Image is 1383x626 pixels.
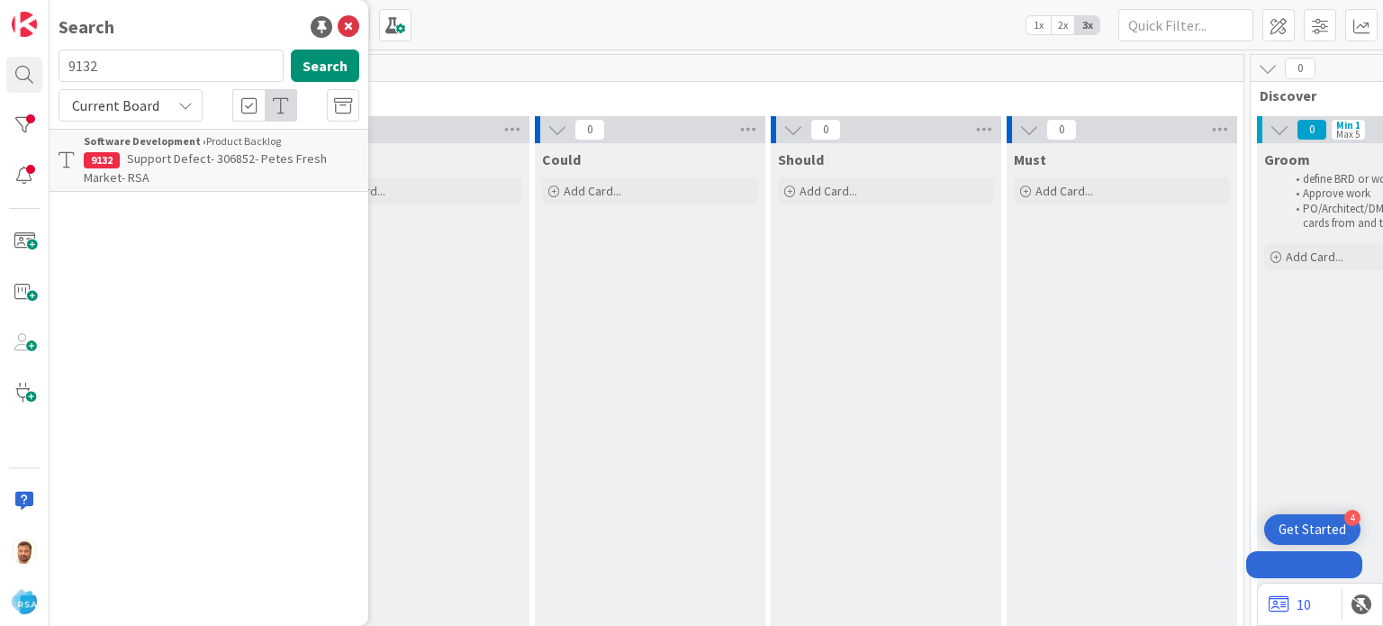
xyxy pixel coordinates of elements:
[1297,119,1327,141] span: 0
[1026,16,1051,34] span: 1x
[1286,249,1343,265] span: Add Card...
[59,14,114,41] div: Search
[810,119,841,141] span: 0
[1118,9,1253,41] input: Quick Filter...
[1279,521,1346,539] div: Get Started
[84,152,120,168] div: 9132
[84,150,327,186] span: Support Defect- 306852- Petes Fresh Market- RSA
[1285,58,1315,79] span: 0
[12,12,37,37] img: Visit kanbanzone.com
[1046,119,1077,141] span: 0
[291,50,359,82] button: Search
[1075,16,1099,34] span: 3x
[564,183,621,199] span: Add Card...
[1344,510,1360,526] div: 4
[1035,183,1093,199] span: Add Card...
[1336,121,1360,130] div: Min 1
[800,183,857,199] span: Add Card...
[59,50,284,82] input: Search for title...
[66,86,1221,104] span: Product Backlog
[1264,150,1310,168] span: Groom
[72,96,159,114] span: Current Board
[50,129,368,192] a: Software Development ›Product Backlog9132Support Defect- 306852- Petes Fresh Market- RSA
[778,150,824,168] span: Should
[574,119,605,141] span: 0
[84,133,359,150] div: Product Backlog
[1269,594,1311,615] a: 10
[1264,514,1360,545] div: Open Get Started checklist, remaining modules: 4
[542,150,581,168] span: Could
[1051,16,1075,34] span: 2x
[1336,130,1360,139] div: Max 5
[12,589,37,614] img: avatar
[1014,150,1046,168] span: Must
[12,539,37,564] img: AS
[84,134,206,148] b: Software Development ›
